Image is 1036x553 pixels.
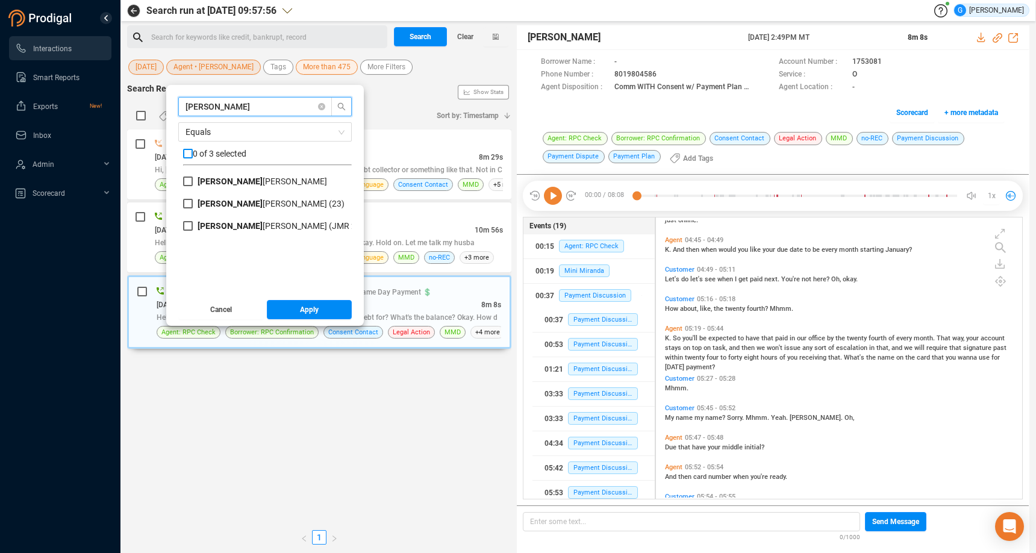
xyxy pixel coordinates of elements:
span: won't [767,344,784,352]
span: next. [764,275,781,283]
span: Hello? Yeah. Good. How are you? Mhmm. Yes. No. What is the debt for? What's the balance? Okay. How d [157,313,498,322]
span: get [738,275,750,283]
button: [DATE] [128,60,164,75]
span: +5 more [488,178,523,191]
span: on [683,344,692,352]
span: search [332,102,351,111]
span: Legal Action [774,132,822,145]
input: Search Agent [186,100,313,113]
span: Payment Discussion [568,486,638,499]
span: [PERSON_NAME] [528,30,601,45]
div: 03:33 [545,409,563,428]
span: Inbox [33,131,51,140]
span: we [904,344,914,352]
span: twenty [847,334,869,342]
span: Agent: RPC Check [559,240,624,252]
span: Payment Discussion [568,363,638,375]
span: fourth? [747,305,770,313]
span: of [888,334,896,342]
li: 1 [312,530,326,545]
span: 8019804586 [614,69,657,81]
span: 10m 56s [475,226,503,234]
span: that [678,443,692,451]
span: Due [665,443,678,451]
span: ready. [770,473,787,481]
span: [DATE] [136,60,157,75]
span: [PERSON_NAME] (JMR 23) [198,221,364,231]
span: to [720,354,728,361]
span: that [761,334,775,342]
li: Smart Reports [9,65,111,89]
span: the [866,354,878,361]
li: Inbox [9,123,111,147]
span: within [665,354,685,361]
span: name [878,354,896,361]
button: 05:42Payment Discussion [532,456,655,480]
span: see [705,275,717,283]
span: Hi, [PERSON_NAME]. I just got a text message from you guys. Debt collector or something like that... [155,166,502,174]
div: [PERSON_NAME][DATE] 04:45PM MT| mlc8m 29sHi, [PERSON_NAME]. I just got a text message from you gu... [127,130,511,199]
span: G [958,4,963,16]
span: Service : [779,69,846,81]
span: Customer [665,375,694,383]
span: you [787,354,799,361]
span: office [808,334,827,342]
span: Consent Contact [398,179,448,190]
span: forty [728,354,744,361]
span: 8m 8s [908,33,928,42]
span: +3 more [460,251,494,264]
a: Inbox [15,123,102,147]
button: 03:33Payment Discussion [532,407,655,431]
span: will [914,344,926,352]
div: 03:33 [545,384,563,404]
span: Account Number : [779,56,846,69]
span: My [665,414,676,422]
span: do [681,275,690,283]
li: Exports [9,94,111,118]
span: okay. [843,275,858,283]
span: MMD [826,132,853,145]
span: Let's [665,275,681,283]
button: Add Tags [152,106,210,125]
span: online. [678,216,698,224]
span: 04:45 - 04:49 [682,236,726,244]
button: Show Stats [458,85,509,99]
span: Agent [665,236,682,244]
span: month [839,246,860,254]
span: every [896,334,914,342]
span: 00:00 / 08:08 [577,187,637,205]
span: 05:19 - 05:44 [682,325,726,333]
span: Cancel [210,300,232,319]
span: [PERSON_NAME] (23) [198,199,345,208]
button: Sort by: Timestamp [429,106,511,125]
span: How [665,305,680,313]
span: like, [700,305,714,313]
span: when [733,473,750,481]
span: like [750,246,763,254]
span: Equals [186,123,345,141]
span: signature [963,344,993,352]
span: Borrower: RPC Confirmation [230,326,314,338]
span: And [665,473,678,481]
span: Oh, [831,275,843,283]
button: Apply [267,300,352,319]
span: twenty [685,354,707,361]
span: [DATE] 2:49PM MT [748,32,893,43]
li: Interactions [9,36,111,60]
span: receiving [799,354,828,361]
span: Events (19) [529,220,566,231]
span: Add Tags [683,149,713,168]
span: Borrower Name : [541,56,608,69]
div: 01:21 [545,360,563,379]
span: Search Results : [127,84,189,93]
span: Mhmm. [770,305,793,313]
span: MMD [398,252,414,263]
span: that, [876,344,891,352]
span: stays [665,344,683,352]
span: past [993,344,1006,352]
span: wanna [958,354,979,361]
span: and [891,344,904,352]
span: in [869,344,876,352]
span: K. [665,334,673,342]
span: we [757,344,767,352]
